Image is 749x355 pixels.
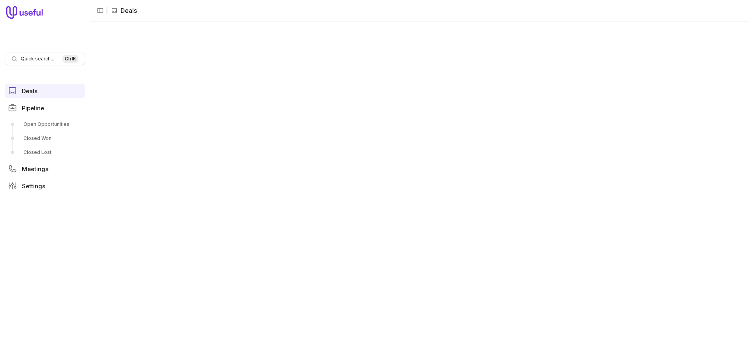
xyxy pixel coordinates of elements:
[5,101,85,115] a: Pipeline
[22,105,44,111] span: Pipeline
[22,166,48,172] span: Meetings
[5,118,85,159] div: Pipeline submenu
[5,118,85,131] a: Open Opportunities
[21,56,54,62] span: Quick search...
[62,55,78,63] kbd: Ctrl K
[5,146,85,159] a: Closed Lost
[106,6,108,15] span: |
[5,84,85,98] a: Deals
[5,162,85,176] a: Meetings
[5,132,85,145] a: Closed Won
[22,183,45,189] span: Settings
[22,88,37,94] span: Deals
[94,5,106,16] button: Collapse sidebar
[111,6,137,15] li: Deals
[5,179,85,193] a: Settings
